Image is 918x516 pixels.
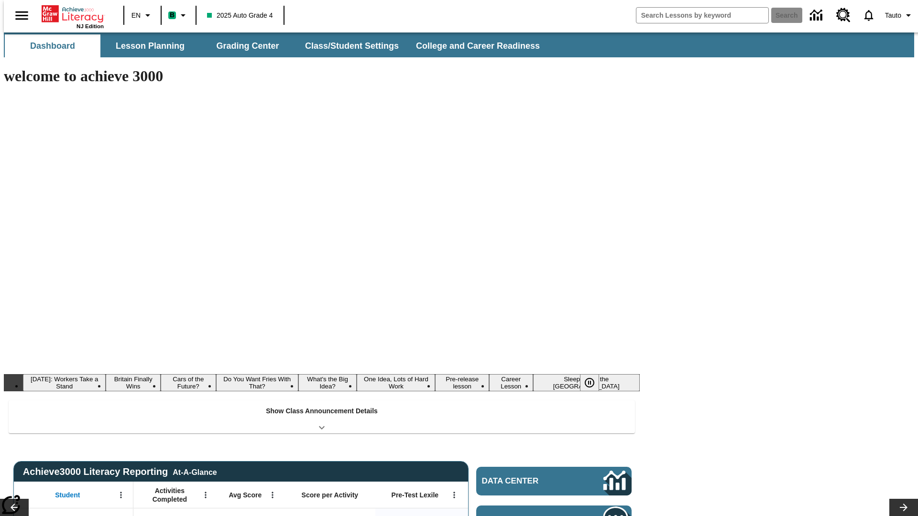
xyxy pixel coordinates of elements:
span: Activities Completed [138,486,201,504]
span: Achieve3000 Literacy Reporting [23,466,217,477]
span: Pre-Test Lexile [392,491,439,499]
span: B [170,9,175,21]
button: College and Career Readiness [408,34,547,57]
button: Grading Center [200,34,295,57]
div: Show Class Announcement Details [9,400,635,433]
a: Resource Center, Will open in new tab [831,2,856,28]
div: SubNavbar [4,34,548,57]
span: Data Center [482,476,571,486]
button: Dashboard [5,34,100,57]
button: Language: EN, Select a language [127,7,158,24]
div: SubNavbar [4,32,914,57]
span: NJ Edition [76,23,104,29]
input: search field [636,8,768,23]
span: Student [55,491,80,499]
button: Slide 9 Sleepless in the Animal Kingdom [533,374,640,391]
button: Open side menu [8,1,36,30]
button: Slide 6 One Idea, Lots of Hard Work [357,374,435,391]
button: Slide 8 Career Lesson [489,374,533,391]
a: Data Center [804,2,831,29]
button: Open Menu [265,488,280,502]
button: Lesson carousel, Next [889,499,918,516]
span: Score per Activity [302,491,359,499]
button: Slide 3 Cars of the Future? [161,374,216,391]
button: Class/Student Settings [297,34,406,57]
div: Pause [580,374,609,391]
button: Slide 1 Labor Day: Workers Take a Stand [23,374,106,391]
button: Pause [580,374,599,391]
a: Data Center [476,467,632,495]
span: Tauto [885,11,901,21]
p: Show Class Announcement Details [266,406,378,416]
div: At-A-Glance [173,466,217,477]
span: 2025 Auto Grade 4 [207,11,273,21]
span: EN [131,11,141,21]
button: Open Menu [447,488,461,502]
span: Avg Score [229,491,262,499]
button: Slide 7 Pre-release lesson [435,374,489,391]
a: Home [42,4,104,23]
a: Notifications [856,3,881,28]
button: Profile/Settings [881,7,918,24]
div: Home [42,3,104,29]
button: Slide 5 What's the Big Idea? [298,374,357,391]
button: Open Menu [114,488,128,502]
button: Slide 4 Do You Want Fries With That? [216,374,298,391]
button: Lesson Planning [102,34,198,57]
button: Boost Class color is mint green. Change class color [164,7,193,24]
button: Slide 2 Britain Finally Wins [106,374,160,391]
h1: welcome to achieve 3000 [4,67,640,85]
button: Open Menu [198,488,213,502]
